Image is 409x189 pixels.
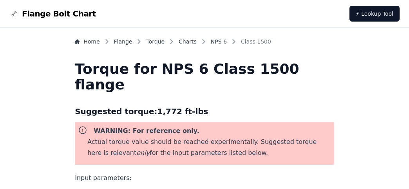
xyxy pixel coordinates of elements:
[146,38,165,45] a: Torque
[9,8,96,19] a: Flange Bolt Chart LogoFlange Bolt Chart
[22,8,96,19] span: Flange Bolt Chart
[75,38,100,45] a: Home
[75,173,334,184] p: Input parameters:
[94,127,199,134] b: WARNING: For reference only.
[211,38,227,45] a: NPS 6
[87,136,331,158] p: Actual torque value should be reached experimentally. Suggested torque here is relevant for the i...
[241,38,271,45] span: Class 1500
[179,38,197,45] a: Charts
[136,149,150,156] i: only
[349,6,400,22] a: ⚡ Lookup Tool
[75,38,334,49] nav: Breadcrumb
[75,61,334,93] h1: Torque for NPS 6 Class 1500 flange
[114,38,132,45] a: Flange
[9,9,19,18] img: Flange Bolt Chart Logo
[75,105,334,118] h3: Suggested torque: 1,772 ft-lbs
